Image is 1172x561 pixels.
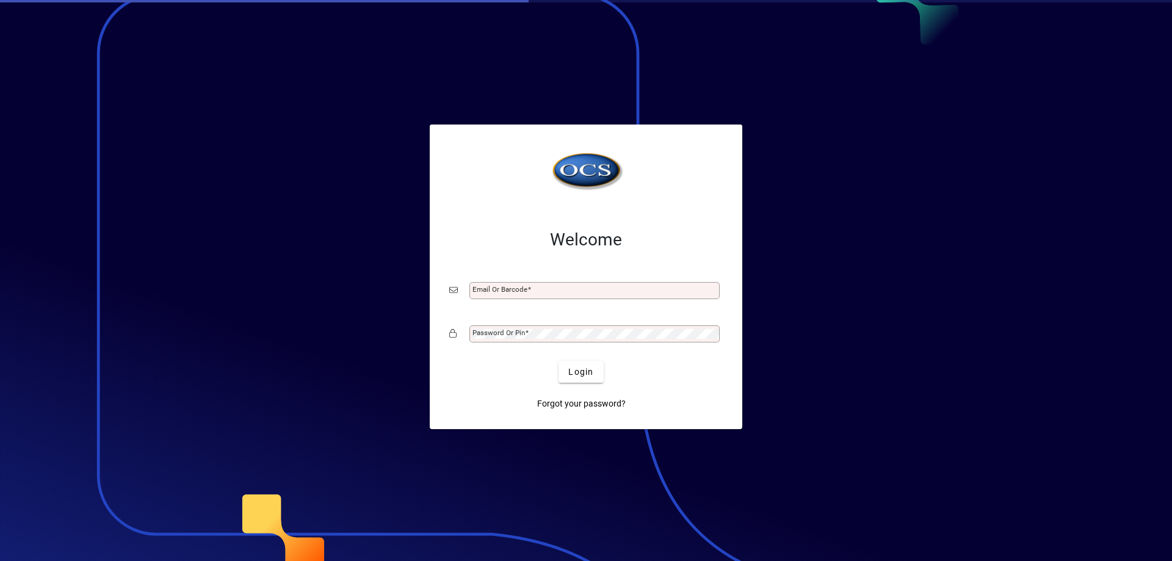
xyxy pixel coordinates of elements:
mat-label: Email or Barcode [472,285,527,294]
a: Forgot your password? [532,393,631,414]
span: Login [568,366,593,378]
span: Forgot your password? [537,397,626,410]
h2: Welcome [449,230,723,250]
mat-label: Password or Pin [472,328,525,337]
button: Login [559,361,603,383]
